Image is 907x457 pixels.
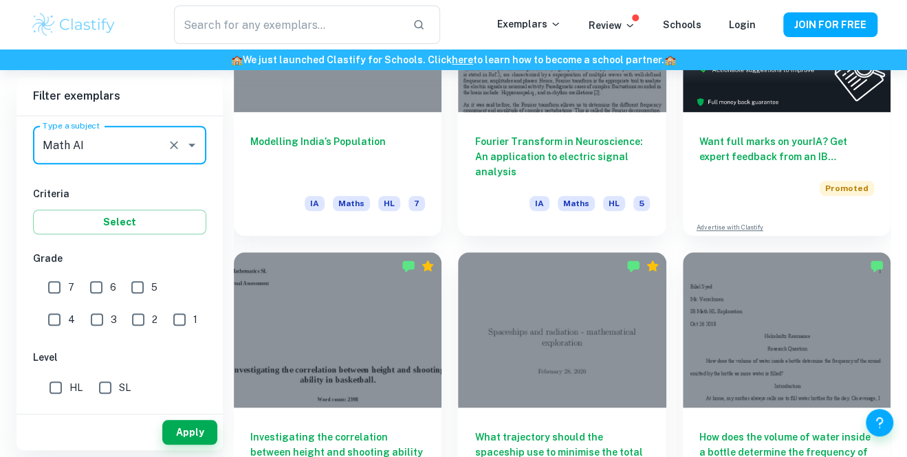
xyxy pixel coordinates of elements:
[408,196,425,211] span: 7
[558,196,595,211] span: Maths
[589,18,635,33] p: Review
[633,196,650,211] span: 5
[452,54,473,65] a: here
[110,280,116,295] span: 6
[697,223,763,232] a: Advertise with Clastify
[250,134,425,179] h6: Modelling India’s Population
[119,380,131,395] span: SL
[33,210,206,234] button: Select
[783,12,877,37] button: JOIN FOR FREE
[474,134,649,179] h6: Fourier Transform in Neuroscience: An application to electric signal analysis
[33,350,206,365] h6: Level
[151,280,157,295] span: 5
[43,120,100,131] label: Type a subject
[663,19,701,30] a: Schools
[193,312,197,327] span: 1
[333,196,370,211] span: Maths
[69,380,83,395] span: HL
[3,52,904,67] h6: We just launched Clastify for Schools. Click to learn how to become a school partner.
[33,186,206,201] h6: Criteria
[529,196,549,211] span: IA
[174,5,401,44] input: Search for any exemplars...
[729,19,756,30] a: Login
[17,77,223,115] h6: Filter exemplars
[664,54,676,65] span: 🏫
[497,16,561,32] p: Exemplars
[30,11,118,38] img: Clastify logo
[305,196,325,211] span: IA
[866,409,893,436] button: Help and Feedback
[164,135,184,155] button: Clear
[111,312,117,327] span: 3
[152,312,157,327] span: 2
[68,312,75,327] span: 4
[421,259,435,273] div: Premium
[33,251,206,266] h6: Grade
[402,259,415,273] img: Marked
[699,134,874,164] h6: Want full marks on your IA ? Get expert feedback from an IB examiner!
[162,420,217,445] button: Apply
[231,54,243,65] span: 🏫
[182,135,201,155] button: Open
[603,196,625,211] span: HL
[870,259,884,273] img: Marked
[68,280,74,295] span: 7
[646,259,659,273] div: Premium
[820,181,874,196] span: Promoted
[626,259,640,273] img: Marked
[378,196,400,211] span: HL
